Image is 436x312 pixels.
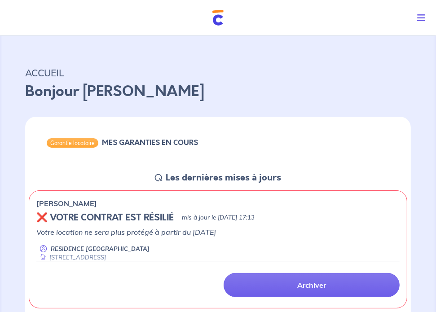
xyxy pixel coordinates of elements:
[36,212,174,223] h5: ❌ VOTRE CONTRAT EST RÉSILIÉ
[297,281,326,290] p: Archiver
[177,213,255,222] p: - mis à jour le [DATE] 17:13
[47,138,98,147] div: Garantie locataire
[212,10,224,26] img: Cautioneo
[166,172,281,183] h5: Les dernières mises à jours
[25,81,411,102] p: Bonjour [PERSON_NAME]
[410,6,436,30] button: Toggle navigation
[25,65,411,81] p: ACCUEIL
[36,212,400,223] div: state: REVOKED, Context: ,IN-LANDLORD
[36,228,216,237] em: Votre location ne sera plus protégé à partir du [DATE]
[36,253,106,262] div: [STREET_ADDRESS]
[36,198,97,209] p: [PERSON_NAME]
[51,245,150,253] p: RESIDENCE [GEOGRAPHIC_DATA]
[224,273,400,297] a: Archiver
[102,138,198,147] h6: MES GARANTIES EN COURS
